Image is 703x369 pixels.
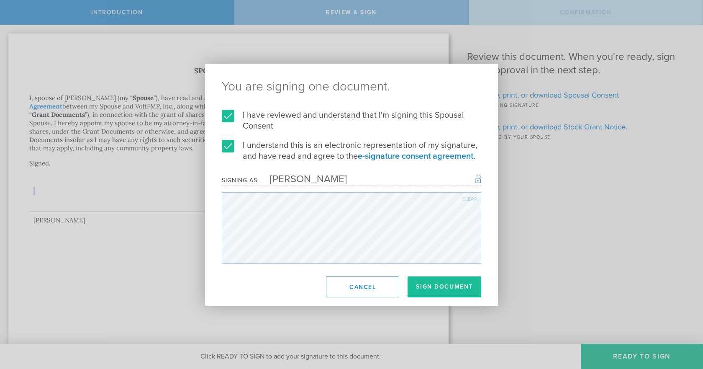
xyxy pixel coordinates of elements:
div: Signing as [222,177,257,184]
a: e-signature consent agreement [358,151,473,161]
div: [PERSON_NAME] [257,173,347,185]
ng-pluralize: You are signing one document. [222,80,481,93]
button: Sign Document [408,276,481,297]
button: Cancel [326,276,399,297]
iframe: Chat Widget [661,304,703,344]
label: I have reviewed and understand that I'm signing this Spousal Consent [222,110,481,132]
label: I understand this is an electronic representation of my signature, and have read and agree to the . [222,140,481,162]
